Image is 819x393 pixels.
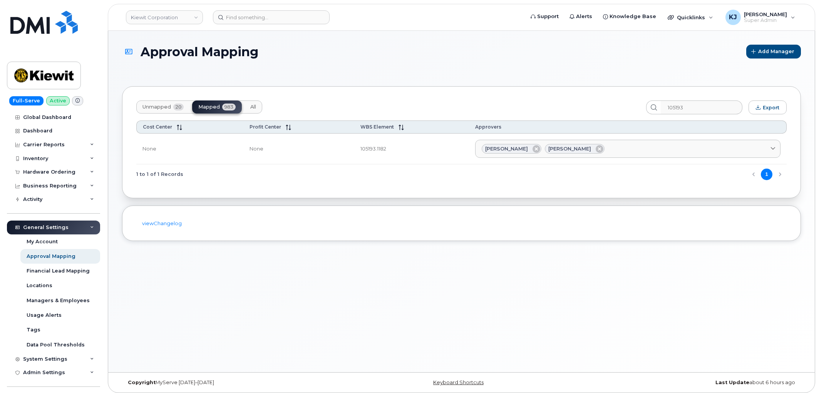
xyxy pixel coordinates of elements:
span: [PERSON_NAME] [485,145,528,152]
span: Profit Center [250,124,281,130]
input: Search... [661,100,742,114]
span: Add Manager [758,48,794,55]
button: Page 1 [761,169,772,180]
div: MyServe [DATE]–[DATE] [122,380,348,386]
span: WBS Element [360,124,394,130]
iframe: Messenger Launcher [786,360,813,387]
button: Export [749,100,787,114]
span: All [250,104,256,110]
a: Keyboard Shortcuts [433,380,484,385]
td: None [243,134,354,165]
button: Add Manager [746,45,801,59]
span: Approval Mapping [141,45,258,59]
span: 20 [173,104,184,110]
td: None [136,134,243,165]
span: Export [763,105,779,110]
a: [PERSON_NAME][PERSON_NAME] [475,140,780,158]
td: 105193.1182 [354,134,469,165]
strong: Copyright [128,380,156,385]
span: 1 to 1 of 1 Records [136,169,183,180]
span: Approvers [475,124,501,130]
a: viewChangelog [142,220,182,226]
span: Cost Center [143,124,172,130]
div: about 6 hours ago [574,380,801,386]
span: Unmapped [142,104,171,110]
span: [PERSON_NAME] [548,145,591,152]
strong: Last Update [715,380,749,385]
